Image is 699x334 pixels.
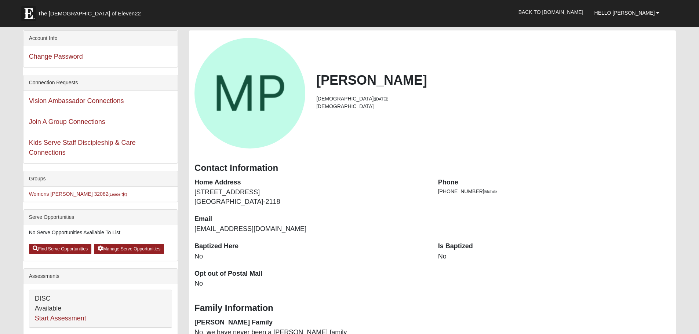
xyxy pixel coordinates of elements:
span: Hello [PERSON_NAME] [594,10,655,16]
h2: [PERSON_NAME] [316,72,670,88]
dd: No [194,279,427,289]
dd: [EMAIL_ADDRESS][DOMAIN_NAME] [194,224,427,234]
div: Assessments [23,269,178,284]
div: Groups [23,171,178,187]
a: Womens [PERSON_NAME] 32082(Leader) [29,191,127,197]
dt: Email [194,214,427,224]
dd: No [438,252,671,261]
a: Kids Serve Staff Discipleship & Care Connections [29,139,136,156]
li: No Serve Opportunities Available To List [23,225,178,240]
a: View Fullsize Photo [194,38,305,148]
dt: Baptized Here [194,242,427,251]
div: DISC Available [29,290,172,327]
span: The [DEMOGRAPHIC_DATA] of Eleven22 [38,10,141,17]
a: Back to [DOMAIN_NAME] [513,3,589,21]
h3: Family Information [194,303,670,313]
a: Hello [PERSON_NAME] [589,4,665,22]
dd: [STREET_ADDRESS] [GEOGRAPHIC_DATA]-2118 [194,188,427,206]
dt: Phone [438,178,671,187]
a: Join A Group Connections [29,118,105,125]
a: Start Assessment [35,315,86,322]
li: [DEMOGRAPHIC_DATA] [316,103,670,110]
a: Vision Ambassador Connections [29,97,124,104]
dt: Home Address [194,178,427,187]
li: [DEMOGRAPHIC_DATA] [316,95,670,103]
li: [PHONE_NUMBER] [438,188,671,195]
a: Change Password [29,53,83,60]
h3: Contact Information [194,163,670,173]
dt: Opt out of Postal Mail [194,269,427,279]
div: Account Info [23,31,178,46]
dt: Is Baptized [438,242,671,251]
span: Mobile [484,189,497,194]
small: (Leader ) [108,192,127,197]
div: Serve Opportunities [23,210,178,225]
dd: No [194,252,427,261]
div: Connection Requests [23,75,178,91]
a: Find Serve Opportunities [29,244,92,254]
a: The [DEMOGRAPHIC_DATA] of Eleven22 [18,3,164,21]
a: Manage Serve Opportunities [94,244,164,254]
dt: [PERSON_NAME] Family [194,318,427,327]
img: Eleven22 logo [21,6,36,21]
small: ([DATE]) [374,97,389,101]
